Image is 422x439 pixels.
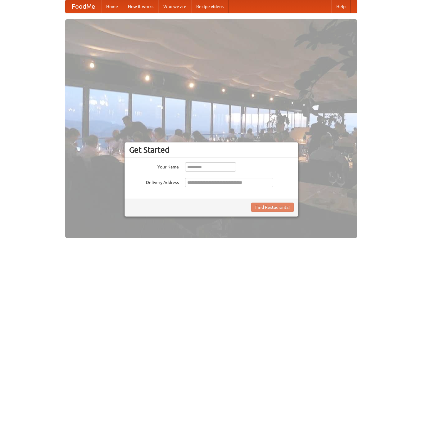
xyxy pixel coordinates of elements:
[129,162,179,170] label: Your Name
[191,0,229,13] a: Recipe videos
[129,145,294,155] h3: Get Started
[123,0,158,13] a: How it works
[66,0,101,13] a: FoodMe
[101,0,123,13] a: Home
[251,203,294,212] button: Find Restaurants!
[331,0,351,13] a: Help
[158,0,191,13] a: Who we are
[129,178,179,186] label: Delivery Address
